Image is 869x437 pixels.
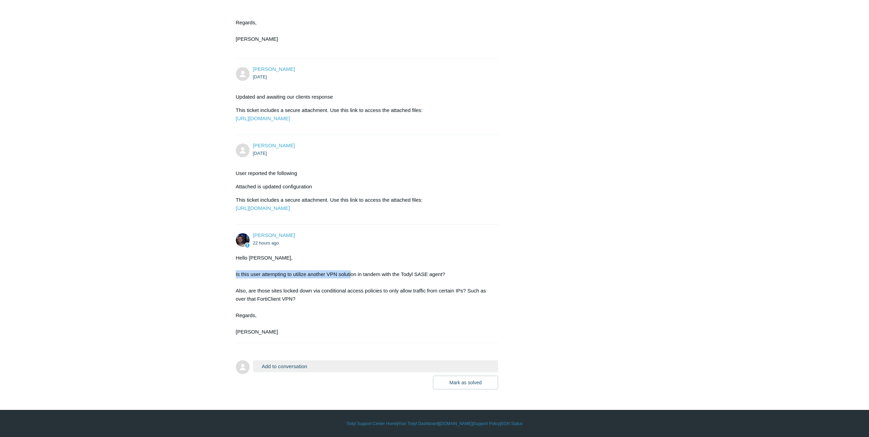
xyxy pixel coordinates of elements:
p: User reported the following [236,169,492,177]
a: Your Todyl Dashboard [398,421,438,427]
div: | | | | [236,421,633,427]
a: Support Policy [473,421,500,427]
a: [PERSON_NAME] [253,142,295,148]
a: SGN Status [501,421,523,427]
button: Add to conversation [253,360,498,372]
span: Connor Davis [253,232,295,238]
p: Attached is updated configuration [236,183,492,191]
button: Mark as solved [433,376,498,389]
a: [URL][DOMAIN_NAME] [236,115,290,121]
p: This ticket includes a secure attachment. Use this link to access the attached files: [236,106,492,123]
a: [PERSON_NAME] [253,66,295,72]
time: 09/22/2025, 12:10 [253,74,267,79]
time: 09/23/2025, 13:27 [253,240,279,246]
span: Charles Perkins [253,142,295,148]
a: [DOMAIN_NAME] [439,421,472,427]
span: Charles Perkins [253,66,295,72]
p: This ticket includes a secure attachment. Use this link to access the attached files: [236,196,492,212]
a: Todyl Support Center Home [346,421,397,427]
time: 09/23/2025, 11:57 [253,151,267,156]
a: [PERSON_NAME] [253,232,295,238]
div: Hello [PERSON_NAME], Is this user attempting to utilize another VPN solution in tandem with the T... [236,254,492,336]
a: [URL][DOMAIN_NAME] [236,205,290,211]
p: Updated and awaiting our clients response [236,93,492,101]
